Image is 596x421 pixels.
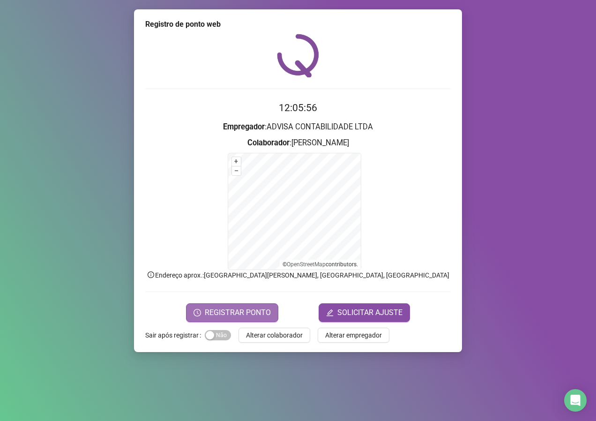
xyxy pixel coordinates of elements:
span: edit [326,309,334,316]
button: editSOLICITAR AJUSTE [319,303,410,322]
span: Alterar empregador [325,330,382,340]
strong: Empregador [223,122,265,131]
time: 12:05:56 [279,102,317,113]
button: – [232,166,241,175]
span: Alterar colaborador [246,330,303,340]
a: OpenStreetMap [287,261,326,268]
li: © contributors. [283,261,358,268]
strong: Colaborador [247,138,290,147]
div: Registro de ponto web [145,19,451,30]
button: + [232,157,241,166]
h3: : [PERSON_NAME] [145,137,451,149]
img: QRPoint [277,34,319,77]
h3: : ADVISA CONTABILIDADE LTDA [145,121,451,133]
button: Alterar colaborador [238,328,310,343]
button: REGISTRAR PONTO [186,303,278,322]
label: Sair após registrar [145,328,205,343]
span: REGISTRAR PONTO [205,307,271,318]
span: SOLICITAR AJUSTE [337,307,402,318]
button: Alterar empregador [318,328,389,343]
span: info-circle [147,271,155,279]
span: clock-circle [194,309,201,316]
p: Endereço aprox. : [GEOGRAPHIC_DATA][PERSON_NAME], [GEOGRAPHIC_DATA], [GEOGRAPHIC_DATA] [145,270,451,280]
div: Open Intercom Messenger [564,389,587,412]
